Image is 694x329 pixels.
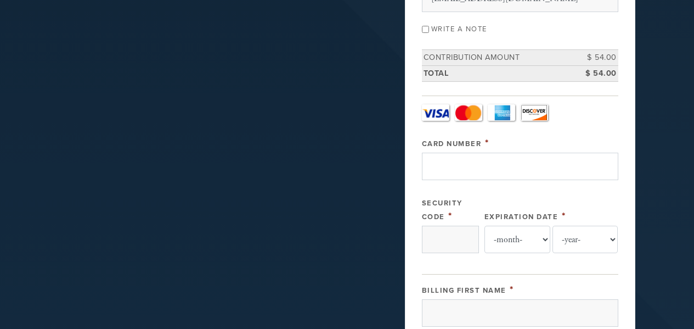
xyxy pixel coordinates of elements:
select: Expiration Date month [484,226,550,253]
a: MasterCard [455,104,482,121]
td: Contribution Amount [422,50,569,66]
label: Billing First Name [422,286,506,295]
label: Expiration Date [484,213,558,221]
span: This field is required. [448,210,453,222]
label: Card Number [422,140,482,148]
td: Total [422,65,569,81]
span: This field is required. [510,283,514,295]
td: $ 54.00 [569,50,618,66]
td: $ 54.00 [569,65,618,81]
a: Amex [488,104,515,121]
label: Security Code [422,199,462,221]
label: Write a note [431,25,487,34]
select: Expiration Date year [552,226,618,253]
span: This field is required. [485,137,489,149]
a: Visa [422,104,449,121]
a: Discover [521,104,548,121]
span: This field is required. [562,210,566,222]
